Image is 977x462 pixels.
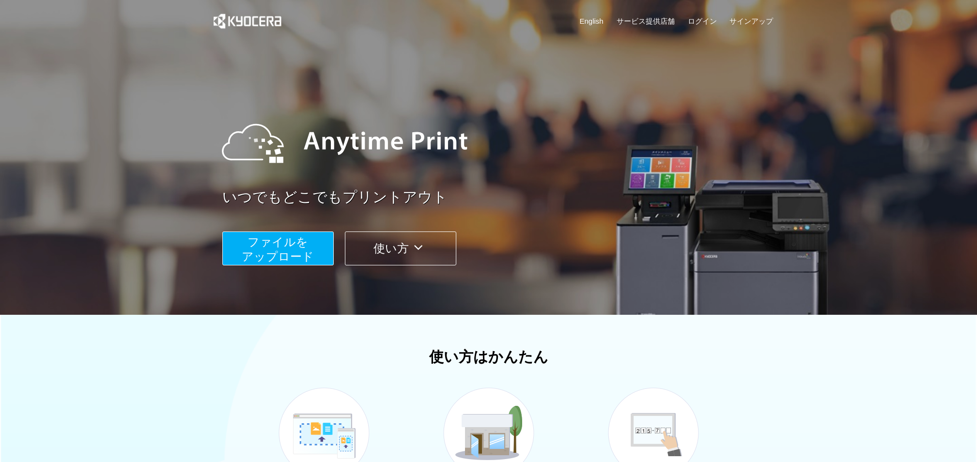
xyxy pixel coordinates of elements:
[617,16,675,26] a: サービス提供店舗
[242,235,314,263] span: ファイルを ​​アップロード
[222,231,334,265] button: ファイルを​​アップロード
[580,16,604,26] a: English
[222,187,779,208] a: いつでもどこでもプリントアウト
[688,16,717,26] a: ログイン
[729,16,773,26] a: サインアップ
[345,231,456,265] button: 使い方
